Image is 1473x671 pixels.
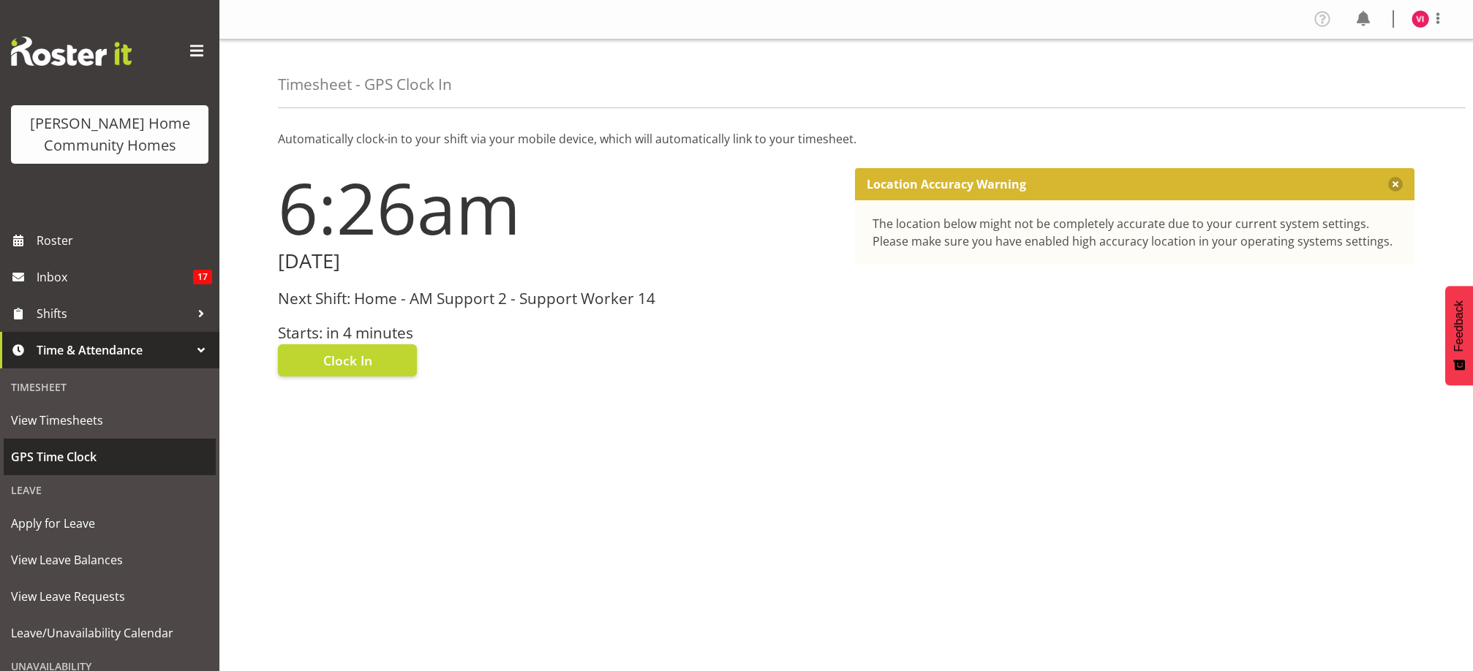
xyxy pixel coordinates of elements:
div: Timesheet [4,372,216,402]
img: Rosterit website logo [11,37,132,66]
a: View Timesheets [4,402,216,439]
span: View Leave Balances [11,549,208,571]
a: Apply for Leave [4,505,216,542]
img: vence-ibo8543.jpg [1412,10,1429,28]
a: GPS Time Clock [4,439,216,475]
button: Close message [1388,177,1403,192]
button: Feedback - Show survey [1445,286,1473,385]
h3: Starts: in 4 minutes [278,325,837,341]
span: Inbox [37,266,193,288]
span: 17 [193,270,212,284]
span: Clock In [323,351,372,370]
p: Location Accuracy Warning [867,177,1026,192]
span: Shifts [37,303,190,325]
span: Roster [37,230,212,251]
span: Leave/Unavailability Calendar [11,622,208,644]
span: Apply for Leave [11,512,208,534]
a: Leave/Unavailability Calendar [4,615,216,651]
div: [PERSON_NAME] Home Community Homes [26,113,194,156]
div: The location below might not be completely accurate due to your current system settings. Please m... [873,215,1397,250]
p: Automatically clock-in to your shift via your mobile device, which will automatically link to you... [278,130,1414,148]
h2: [DATE] [278,250,837,273]
h1: 6:26am [278,168,837,247]
span: GPS Time Clock [11,446,208,468]
span: View Timesheets [11,409,208,431]
span: View Leave Requests [11,585,208,607]
h4: Timesheet - GPS Clock In [278,76,452,93]
div: Leave [4,475,216,505]
span: Feedback [1453,300,1466,352]
a: View Leave Balances [4,542,216,578]
button: Clock In [278,344,417,376]
span: Time & Attendance [37,339,190,361]
a: View Leave Requests [4,578,216,615]
h3: Next Shift: Home - AM Support 2 - Support Worker 14 [278,290,837,307]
